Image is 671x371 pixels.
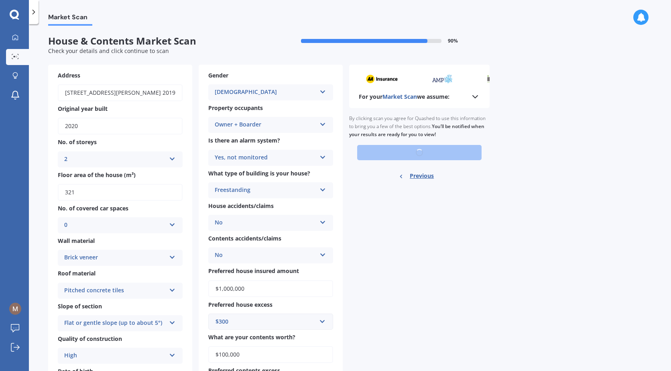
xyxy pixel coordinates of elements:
[208,137,280,145] span: Is there an alarm system?
[64,220,166,230] div: 0
[478,74,500,84] img: initio_sm.webp
[58,105,108,112] span: Original year built
[208,169,310,177] span: What type of building is your house?
[58,171,136,179] span: Floor area of the house (m²)
[58,139,97,146] span: No. of storeys
[208,71,228,79] span: Gender
[215,88,316,97] div: [DEMOGRAPHIC_DATA]
[208,333,295,341] span: What are your contents worth?
[216,317,316,326] div: $300
[48,47,169,55] span: Check your details and click continue to scan
[48,13,92,24] span: Market Scan
[215,185,316,195] div: Freestanding
[58,237,95,245] span: Wall material
[64,351,166,361] div: High
[64,155,166,164] div: 2
[208,234,281,242] span: Contents accidents/claims
[58,270,96,277] span: Roof material
[215,218,316,228] div: No
[349,123,484,138] b: You’ll be notified when your results are ready for you to view!
[9,303,21,315] img: ACg8ocIEyll1kNaffr4ScCDxcrHd59_3sJETMy0AHrdbgkVFO3UInG8D=s96-c
[215,153,316,163] div: Yes, not monitored
[64,253,166,263] div: Brick veneer
[382,93,417,100] span: Market Scan
[357,74,389,84] img: aa_sm.webp
[422,74,444,84] img: amp_sm.png
[58,184,183,201] input: Enter floor area
[58,302,102,310] span: Slope of section
[215,120,316,130] div: Owner + Boarder
[349,108,490,145] div: By clicking scan you agree for Quashed to use this information to bring you a few of the best opt...
[410,170,434,182] span: Previous
[208,267,299,275] span: Preferred house insured amount
[359,93,449,101] b: For your we assume:
[208,202,274,210] span: House accidents/claims
[58,204,128,212] span: No. of covered car spaces
[58,71,80,79] span: Address
[215,251,316,260] div: No
[64,318,166,328] div: Flat or gentle slope (up to about 5°)
[208,104,263,112] span: Property occupants
[208,301,272,308] span: Preferred house excess
[58,335,122,342] span: Quality of construction
[64,286,166,296] div: Pitched concrete tiles
[448,38,458,44] span: 90 %
[48,35,269,47] span: House & Contents Market Scan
